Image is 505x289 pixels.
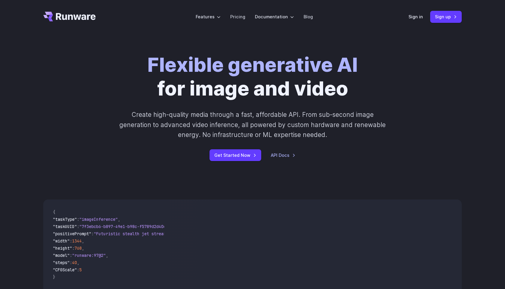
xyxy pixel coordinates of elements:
[271,152,295,159] a: API Docs
[255,13,294,20] label: Documentation
[53,209,55,215] span: {
[72,253,106,258] span: "runware:97@2"
[43,12,96,21] a: Go to /
[82,245,84,251] span: ,
[53,245,72,251] span: "height"
[53,253,70,258] span: "model"
[72,238,82,244] span: 1344
[94,231,313,236] span: "Futuristic stealth jet streaking through a neon-lit cityscape with glowing purple exhaust"
[118,217,120,222] span: ,
[106,253,108,258] span: ,
[210,149,261,161] a: Get Started Now
[430,11,462,23] a: Sign up
[77,260,79,265] span: ,
[147,53,358,100] h1: for image and video
[79,267,82,272] span: 5
[79,217,118,222] span: "imageInference"
[409,13,423,20] a: Sign in
[70,238,72,244] span: :
[230,13,245,20] a: Pricing
[75,245,82,251] span: 768
[147,53,358,77] strong: Flexible generative AI
[77,224,79,229] span: :
[72,245,75,251] span: :
[53,217,77,222] span: "taskType"
[77,217,79,222] span: :
[91,231,94,236] span: :
[79,224,171,229] span: "7f3ebcb6-b897-49e1-b98c-f5789d2d40d7"
[119,110,387,140] p: Create high-quality media through a fast, affordable API. From sub-second image generation to adv...
[82,238,84,244] span: ,
[53,238,70,244] span: "width"
[304,13,313,20] a: Blog
[53,260,70,265] span: "steps"
[70,253,72,258] span: :
[53,231,91,236] span: "positivePrompt"
[53,274,55,280] span: }
[77,267,79,272] span: :
[196,13,221,20] label: Features
[53,224,77,229] span: "taskUUID"
[53,267,77,272] span: "CFGScale"
[72,260,77,265] span: 40
[70,260,72,265] span: :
